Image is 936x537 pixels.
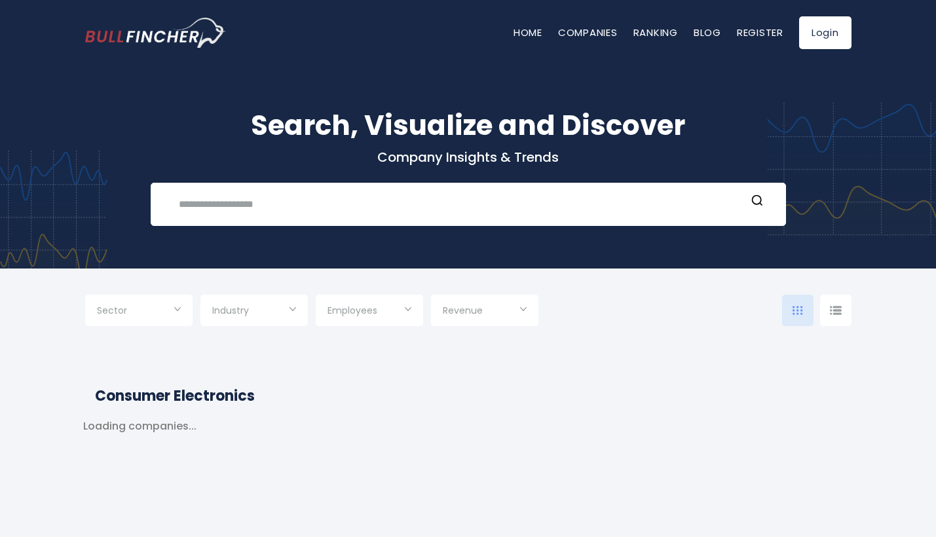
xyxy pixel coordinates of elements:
a: Login [799,16,852,49]
a: Register [737,26,783,39]
h1: Search, Visualize and Discover [85,105,852,146]
span: Industry [212,305,249,316]
a: Companies [558,26,618,39]
input: Selection [97,300,181,324]
img: icon-comp-list-view.svg [830,306,842,315]
a: Blog [694,26,721,39]
span: Sector [97,305,127,316]
a: Ranking [633,26,678,39]
input: Selection [328,300,411,324]
img: bullfincher logo [85,18,226,48]
button: Search [749,194,766,211]
span: Employees [328,305,377,316]
input: Selection [443,300,527,324]
img: icon-comp-grid.svg [793,306,803,315]
a: Go to homepage [85,18,226,48]
input: Selection [212,300,296,324]
h2: Consumer Electronics [95,385,842,407]
a: Home [514,26,542,39]
span: Revenue [443,305,483,316]
p: Company Insights & Trends [85,149,852,166]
